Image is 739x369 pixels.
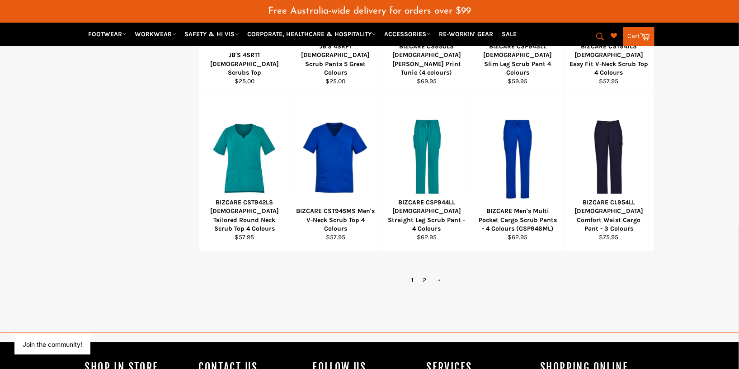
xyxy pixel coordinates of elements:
[205,51,284,77] div: JB'S 4SRT1 [DEMOGRAPHIC_DATA] Scrubs Top
[244,26,380,42] a: CORPORATE, HEALTHCARE & HOSPITALITY
[381,26,434,42] a: ACCESSORIES
[23,341,82,348] button: Join the community!
[478,207,558,233] div: BIZCARE Men's Multi Pocket Cargo Scrub Pants - 4 Colours (CSP946ML)
[205,199,284,233] div: BIZCARE CST942LS [DEMOGRAPHIC_DATA] Tailored Round Neck Scrub Top 4 Colours
[569,199,649,233] div: BIZCARE CL954LL [DEMOGRAPHIC_DATA] Comfort Waist Cargo Pant - 3 Colours
[85,26,130,42] a: FOOTWEAR
[296,42,376,77] div: JB'S 4SRP1 [DEMOGRAPHIC_DATA] Scrub Pants 5 Great Colours
[436,26,497,42] a: RE-WORKIN' GEAR
[418,274,431,287] a: 2
[472,95,563,251] a: BIZCARE Men's Multi Pocket Cargo Scrub Pants - 4 Colours (CSP946ML)BIZCARE Men's Multi Pocket Car...
[387,199,466,233] div: BIZCARE CSP944LL [DEMOGRAPHIC_DATA] Straight Leg Scrub Pant - 4 Colours
[199,95,290,251] a: BIZCARE CST942LS Ladies Tailored Round Neck Scrub Top 4 ColoursBIZCARE CST942LS [DEMOGRAPHIC_DATA...
[499,26,521,42] a: SALE
[623,27,654,46] a: Cart
[381,95,472,251] a: BIZCARE CSP944LL Ladies Straight Leg Scrub Pant - 4 ColoursBIZCARE CSP944LL [DEMOGRAPHIC_DATA] St...
[387,42,466,77] div: BIZCARE CS950LS [DEMOGRAPHIC_DATA] [PERSON_NAME] Print Tunic (4 colours)
[407,274,418,287] span: 1
[478,42,558,77] div: BIZCARE CSP943LL [DEMOGRAPHIC_DATA] Slim Leg Scrub Pant 4 Colours
[431,274,446,287] a: →
[181,26,243,42] a: SAFETY & HI VIS
[290,95,381,251] a: BIZCARE CST945MS Men's V-Neck Scrub Top 4 ColoursBIZCARE CST945MS Men's V-Neck Scrub Top 4 Colour...
[296,207,376,233] div: BIZCARE CST945MS Men's V-Neck Scrub Top 4 Colours
[563,95,654,251] a: BIZCARE CL954LL Ladies Comfort Waist Cargo Pant - 3 ColoursBIZCARE CL954LL [DEMOGRAPHIC_DATA] Com...
[569,42,649,77] div: BIZCARE CST941LS [DEMOGRAPHIC_DATA] Easy Fit V-Neck Scrub Top 4 Colours
[132,26,180,42] a: WORKWEAR
[268,6,471,16] span: Free Australia-wide delivery for orders over $99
